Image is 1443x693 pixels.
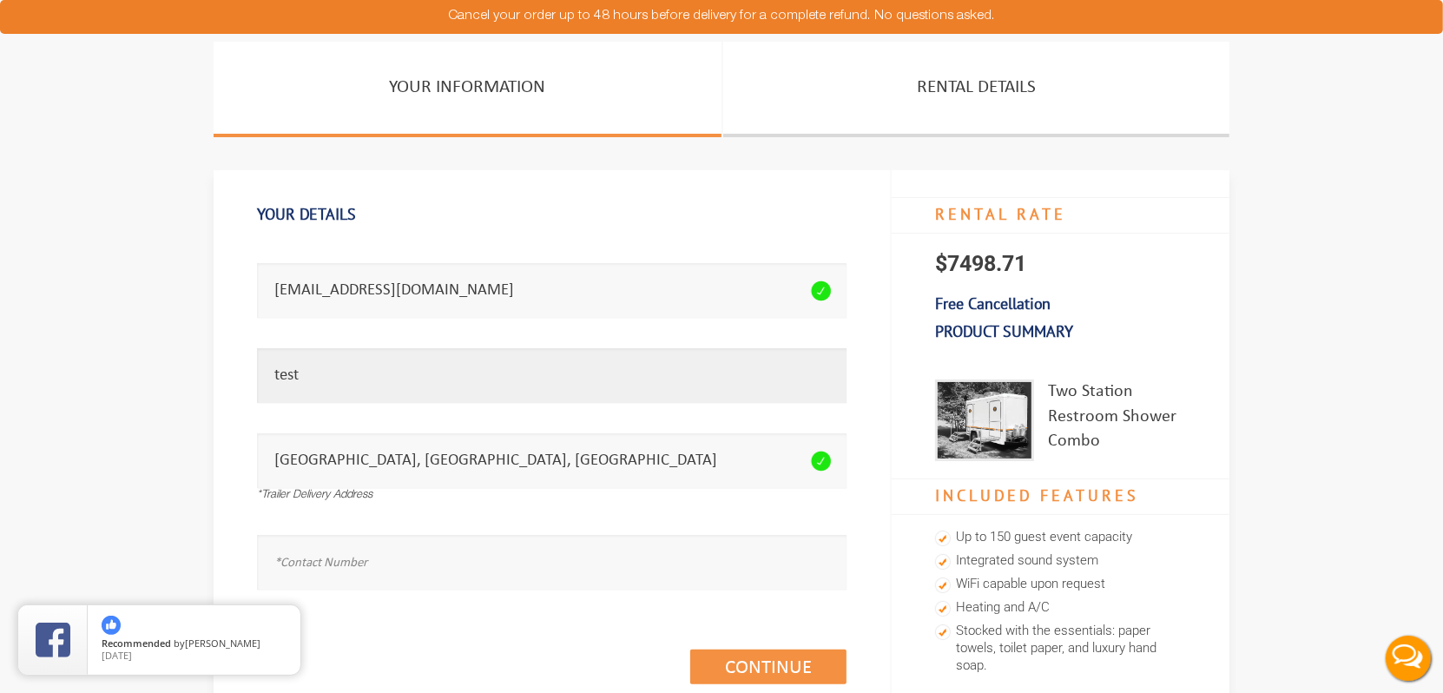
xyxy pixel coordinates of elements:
h1: Your Details [257,196,847,233]
input: *Contact Number [257,535,847,590]
b: Free Cancellation [935,294,1051,313]
li: Integrated sound system [935,550,1186,573]
span: by [102,638,287,650]
input: *Email [257,263,847,318]
a: Your Information [214,42,721,137]
h4: RENTAL RATE [892,197,1229,234]
div: *Trailer Delivery Address [257,488,847,505]
li: Stocked with the essentials: paper towels, toilet paper, and luxury hand soap. [935,620,1186,678]
p: $7498.71 [892,234,1229,294]
img: Review Rating [36,623,70,657]
img: thumbs up icon [102,616,121,635]
a: Rental Details [723,42,1229,137]
button: Live Chat [1374,624,1443,693]
div: Two Station Restroom Shower Combo [1048,379,1186,461]
input: *Contact Name [257,348,847,403]
h4: Included Features [892,478,1229,515]
li: Up to 150 guest event capacity [935,526,1186,550]
span: [PERSON_NAME] [185,637,260,650]
a: Continue [690,650,847,684]
h3: Product Summary [892,313,1229,350]
li: WiFi capable upon request [935,573,1186,597]
span: Recommended [102,637,171,650]
li: Heating and A/C [935,597,1186,620]
span: [DATE] [102,649,132,662]
input: *Trailer Delivery Address [257,433,847,488]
